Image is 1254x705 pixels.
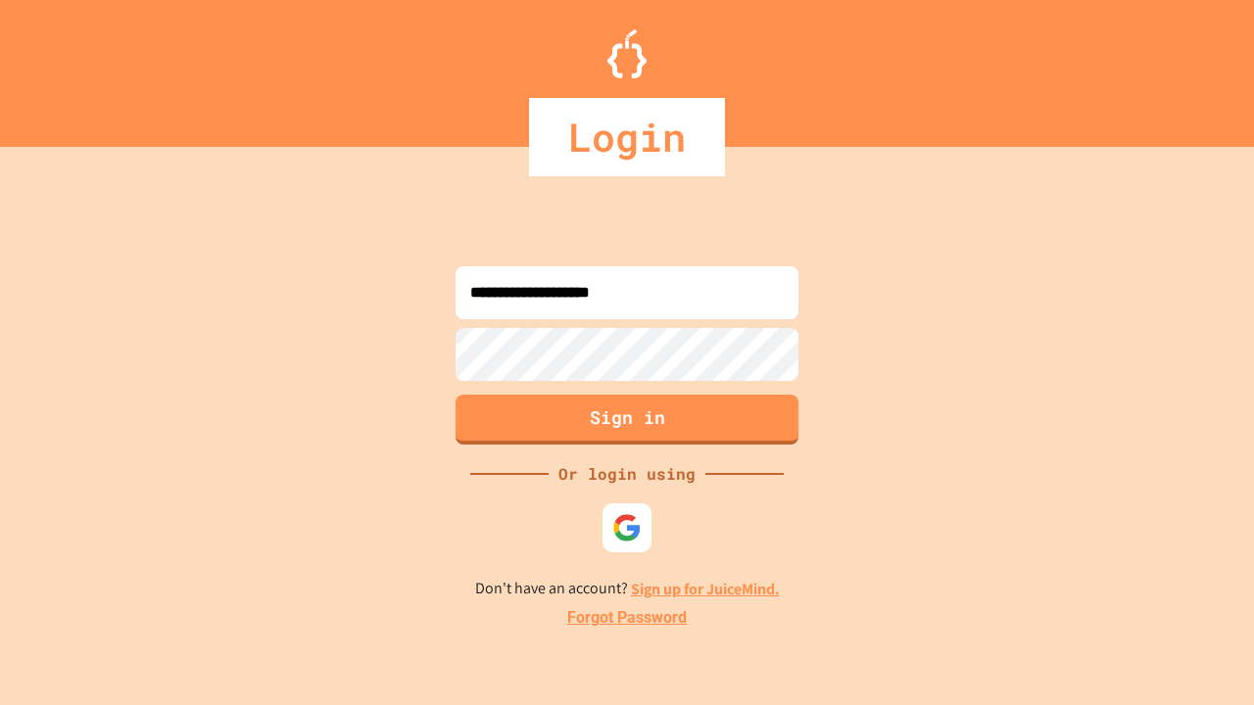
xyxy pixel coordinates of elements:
div: Login [529,98,725,176]
img: google-icon.svg [612,513,642,542]
a: Sign up for JuiceMind. [631,579,780,599]
a: Forgot Password [567,606,687,630]
div: Or login using [549,462,705,486]
button: Sign in [456,395,798,445]
img: Logo.svg [607,29,647,78]
p: Don't have an account? [475,577,780,601]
